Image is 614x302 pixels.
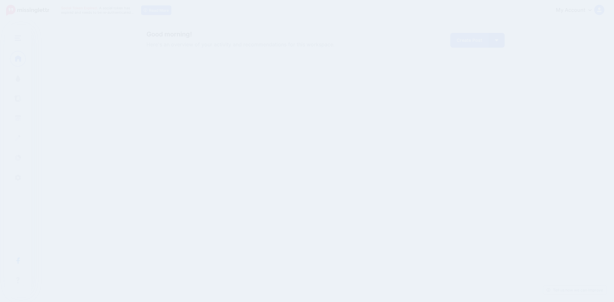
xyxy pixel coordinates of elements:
img: Missinglettr [6,5,49,16]
span: A social token has expired and needs to be re-authenticated… [61,6,134,15]
a: Tell us how we can improve [543,286,606,294]
a: Create Post [450,33,489,48]
span: Social Token Expired. [61,6,98,10]
img: arrow-down-white.png [495,39,498,41]
a: Read More [141,5,171,15]
img: menu.png [15,35,21,41]
span: Good morning! [146,30,192,38]
span: Here's an overview of your activity and recommendations for this workspace. [146,41,382,49]
a: My Account [549,3,604,18]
